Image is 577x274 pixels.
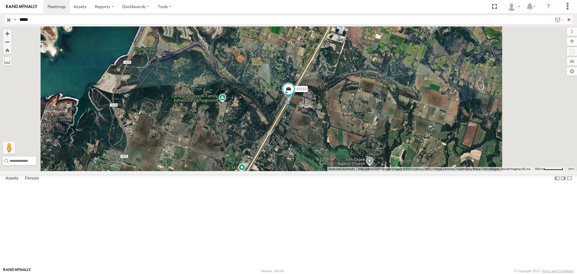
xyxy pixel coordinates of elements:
button: Keyboard shortcuts [329,167,355,171]
span: Map data ©2025 Google Imagery ©2025 Airbus, CNES / Airbus, Landsat / Copernicus, Maxar Technologi... [358,167,531,171]
button: Zoom Home [3,46,11,54]
a: Terms (opens in new tab) [568,168,574,170]
label: Dock Summary Table to the Left [554,174,560,183]
span: 41010 [296,87,306,91]
img: rand-logo.svg [6,5,37,9]
button: Zoom in [3,29,11,38]
label: Map Settings [567,67,577,75]
label: Hide Summary Table [566,174,572,183]
div: Aurora Salinas [505,2,522,11]
label: Search Filter Options [552,15,565,24]
div: Version: 306.00 [261,269,284,273]
label: Measure [3,57,11,66]
button: Map Scale: 500 m per 61 pixels [533,167,565,171]
label: Search Query [13,15,17,24]
a: Visit our Website [3,268,31,274]
span: 500 m [535,167,544,171]
i: ? [544,2,553,11]
a: Terms and Conditions [542,269,574,273]
button: Zoom out [3,38,11,46]
label: Fences [22,174,42,183]
button: Drag Pegman onto the map to open Street View [3,142,15,154]
label: Assets [2,174,21,183]
label: Dock Summary Table to the Right [560,174,566,183]
div: © Copyright 2025 - [514,269,574,273]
